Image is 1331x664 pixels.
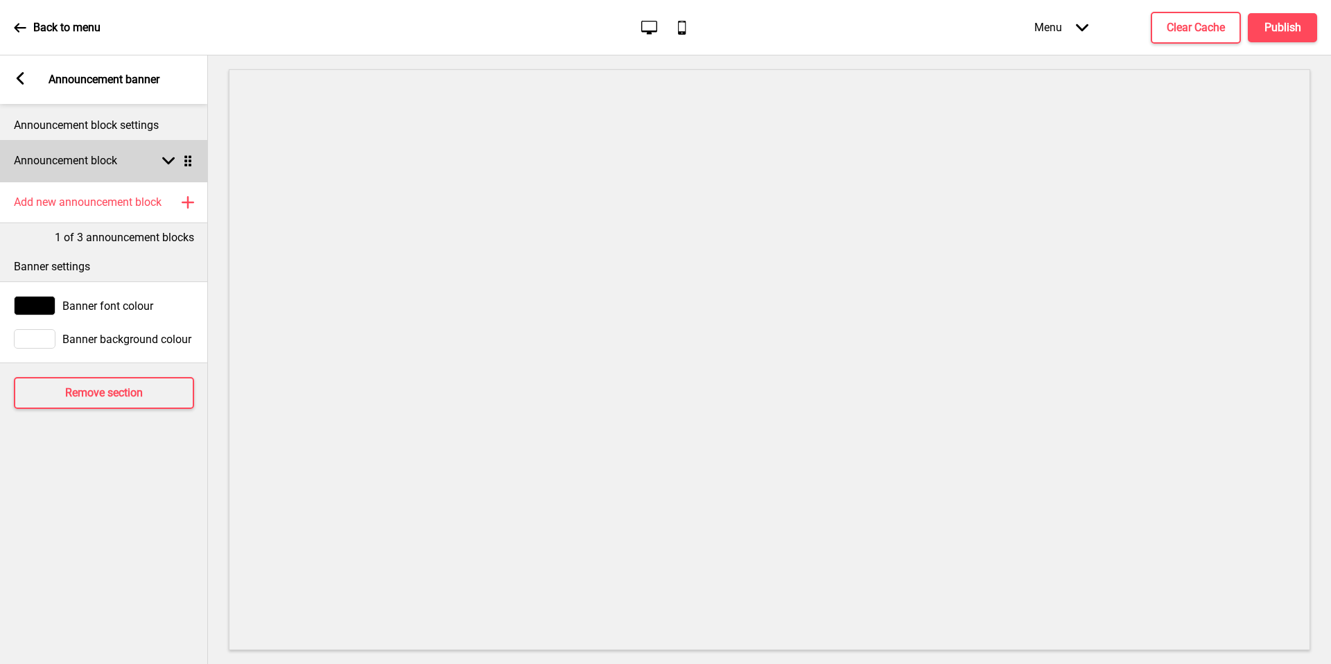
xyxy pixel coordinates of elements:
[1020,7,1102,48] div: Menu
[14,195,162,210] h4: Add new announcement block
[33,20,101,35] p: Back to menu
[1264,20,1301,35] h4: Publish
[55,230,194,245] p: 1 of 3 announcement blocks
[14,9,101,46] a: Back to menu
[1151,12,1241,44] button: Clear Cache
[1248,13,1317,42] button: Publish
[14,377,194,409] button: Remove section
[14,296,194,315] div: Banner font colour
[14,118,194,133] p: Announcement block settings
[14,153,117,168] h4: Announcement block
[14,259,194,274] p: Banner settings
[14,329,194,349] div: Banner background colour
[1167,20,1225,35] h4: Clear Cache
[62,299,153,313] span: Banner font colour
[65,385,143,401] h4: Remove section
[62,333,191,346] span: Banner background colour
[49,72,159,87] p: Announcement banner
